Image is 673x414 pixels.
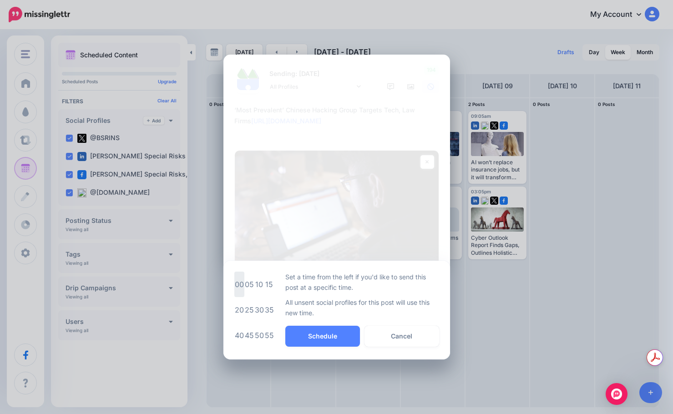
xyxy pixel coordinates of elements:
img: 379531_475505335829751_837246864_n-bsa122537.jpg [237,68,248,79]
td: 05 [244,272,254,297]
button: Schedule [285,326,360,347]
td: 10 [254,272,264,297]
a: All Profiles [265,80,365,93]
img: 1Q3z5d12-75797.jpg [248,68,259,79]
td: 35 [264,297,274,323]
td: 30 [254,297,264,323]
td: 40 [234,323,244,348]
span: 194 [424,66,439,75]
span: All Profiles [270,82,354,91]
div: ‘Most Prevalent’ Chinese Hacking Group Targets Tech, Law Firms [234,105,444,126]
td: 45 [244,323,254,348]
td: 00 [234,272,244,297]
p: Sending: [DATE] [265,69,365,79]
img: user_default_image.png [237,79,259,101]
td: 25 [244,297,254,323]
p: Set a time from the left if you'd like to send this post at a specific time. [285,272,439,293]
button: Cancel [364,326,439,347]
td: 15 [264,272,274,297]
div: Open Intercom Messenger [606,383,627,405]
p: All unsent social profiles for this post will use this new time. [285,297,439,318]
img: 'Most Prevalent' Chinese Hacking Group Targets Tech, Law Firms [235,151,439,287]
td: 55 [264,323,274,348]
td: 50 [254,323,264,348]
td: 20 [234,297,244,323]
